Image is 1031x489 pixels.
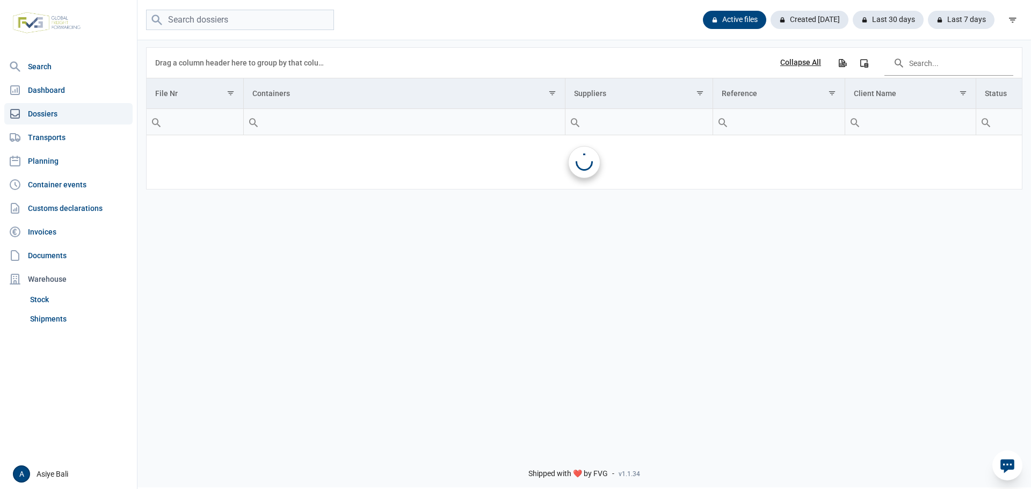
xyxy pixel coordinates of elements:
td: Column Containers [243,78,565,109]
div: File Nr [155,89,178,98]
span: Show filter options for column 'Suppliers' [696,89,704,97]
div: Last 7 days [928,11,994,29]
a: Dashboard [4,79,133,101]
a: Customs declarations [4,198,133,219]
div: Created [DATE] [771,11,848,29]
td: Filter cell [243,109,565,135]
div: Containers [252,89,290,98]
input: Search dossiers [146,10,334,31]
a: Invoices [4,221,133,243]
span: Show filter options for column 'Reference' [828,89,836,97]
div: Column Chooser [854,53,874,72]
div: Search box [845,109,865,135]
div: Asiye Bali [13,465,130,483]
input: Filter cell [147,109,243,135]
div: Status [985,89,1007,98]
div: Reference [722,89,757,98]
div: Search box [565,109,585,135]
a: Documents [4,245,133,266]
div: Export all data to Excel [832,53,852,72]
a: Planning [4,150,133,172]
a: Transports [4,127,133,148]
div: Warehouse [4,268,133,290]
div: filter [1003,10,1022,30]
div: Suppliers [574,89,606,98]
span: - [612,469,614,479]
td: Column Reference [713,78,845,109]
a: Search [4,56,133,77]
span: Show filter options for column 'File Nr' [227,89,235,97]
span: Shipped with ❤️ by FVG [528,469,608,479]
div: Active files [703,11,766,29]
span: Show filter options for column 'Client Name' [959,89,967,97]
div: Search box [244,109,263,135]
div: Loading... [576,154,593,171]
input: Filter cell [845,109,976,135]
a: Stock [26,290,133,309]
button: A [13,465,30,483]
img: FVG - Global freight forwarding [9,8,85,38]
span: v1.1.34 [619,470,640,478]
div: Data grid toolbar [155,48,1013,78]
td: Column File Nr [147,78,243,109]
a: Container events [4,174,133,195]
div: Collapse All [780,58,821,68]
input: Filter cell [565,109,713,135]
div: Client Name [854,89,896,98]
td: Column Client Name [845,78,976,109]
span: Show filter options for column 'Containers' [548,89,556,97]
span: No data [147,156,1022,168]
div: Last 30 days [853,11,924,29]
a: Shipments [26,309,133,329]
input: Filter cell [244,109,565,135]
div: Drag a column header here to group by that column [155,54,328,71]
input: Filter cell [713,109,845,135]
div: Search box [976,109,996,135]
div: Search box [713,109,732,135]
td: Filter cell [713,109,845,135]
td: Filter cell [845,109,976,135]
a: Dossiers [4,103,133,125]
input: Search in the data grid [884,50,1013,76]
div: Search box [147,109,166,135]
td: Column Suppliers [565,78,713,109]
